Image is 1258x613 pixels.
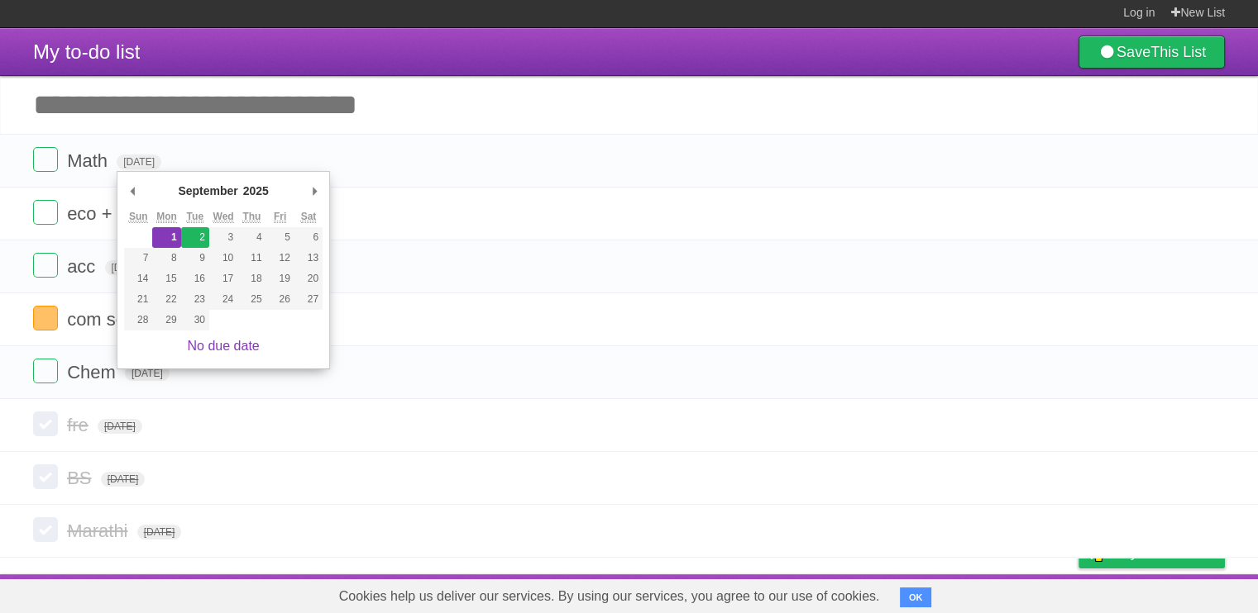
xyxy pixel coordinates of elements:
button: 8 [152,248,180,268]
abbr: Thursday [242,211,261,223]
button: 30 [181,310,209,330]
button: 29 [152,310,180,330]
button: 7 [124,248,152,268]
a: Developers [913,578,980,610]
span: com sci [67,309,133,330]
button: 4 [237,227,265,248]
b: This List [1150,44,1206,60]
span: [DATE] [98,419,142,434]
a: SaveThis List [1079,36,1225,69]
a: Privacy [1057,578,1100,610]
button: 18 [237,268,265,289]
label: Done [33,147,58,172]
a: About [859,578,893,610]
button: 22 [152,289,180,310]
span: Math [67,150,112,171]
button: 3 [209,227,237,248]
label: Done [33,464,58,489]
label: Done [33,411,58,436]
button: 24 [209,289,237,310]
span: Buy me a coffee [1113,539,1217,568]
abbr: Wednesday [213,211,234,223]
span: [DATE] [101,472,146,487]
button: 5 [266,227,294,248]
button: 13 [294,248,323,268]
button: 1 [152,227,180,248]
a: No due date [188,339,260,353]
label: Done [33,253,58,278]
button: 12 [266,248,294,268]
span: Cookies help us deliver our services. By using our services, you agree to our use of cookies. [323,580,897,613]
button: 15 [152,268,180,289]
abbr: Saturday [301,211,317,223]
button: 20 [294,268,323,289]
label: Done [33,517,58,542]
span: Marathi [67,520,132,541]
button: 6 [294,227,323,248]
abbr: Sunday [129,211,148,223]
button: 10 [209,248,237,268]
abbr: Friday [274,211,286,223]
a: Terms [1001,578,1037,610]
button: Previous Month [124,178,141,203]
button: 14 [124,268,152,289]
label: Done [33,306,58,330]
a: Suggest a feature [1121,578,1225,610]
button: 21 [124,289,152,310]
button: 11 [237,248,265,268]
abbr: Monday [156,211,177,223]
div: 2025 [241,178,271,203]
button: 23 [181,289,209,310]
span: [DATE] [125,366,170,381]
button: 2 [181,227,209,248]
label: Done [33,200,58,225]
abbr: Tuesday [187,211,203,223]
button: 28 [124,310,152,330]
button: 25 [237,289,265,310]
span: acc [67,256,99,277]
button: OK [900,587,932,607]
button: 26 [266,289,294,310]
span: [DATE] [117,154,161,169]
div: September [175,178,240,203]
button: 9 [181,248,209,268]
span: Chem [67,362,120,383]
button: 27 [294,289,323,310]
span: eco + bs [67,203,141,224]
span: [DATE] [105,260,150,275]
span: BS [67,468,95,488]
button: Next Month [306,178,323,203]
span: [DATE] [137,525,182,539]
button: 19 [266,268,294,289]
span: My to-do list [33,40,140,63]
button: 16 [181,268,209,289]
label: Done [33,359,58,383]
span: fre [67,415,93,435]
button: 17 [209,268,237,289]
